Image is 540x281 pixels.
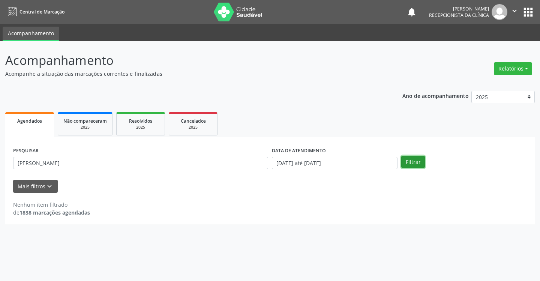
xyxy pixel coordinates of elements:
input: Selecione um intervalo [272,157,397,170]
button: notifications [406,7,417,17]
div: 2025 [174,125,212,130]
span: Central de Marcação [19,9,64,15]
strong: 1838 marcações agendadas [19,209,90,216]
div: Nenhum item filtrado [13,201,90,209]
i:  [510,7,519,15]
img: img [492,4,507,20]
span: Resolvidos [129,118,152,124]
a: Central de Marcação [5,6,64,18]
div: 2025 [63,125,107,130]
input: Nome, CNS [13,157,268,170]
button: apps [522,6,535,19]
span: Não compareceram [63,118,107,124]
p: Ano de acompanhamento [402,91,469,100]
p: Acompanhamento [5,51,376,70]
span: Agendados [17,118,42,124]
span: Recepcionista da clínica [429,12,489,18]
i: keyboard_arrow_down [45,182,54,191]
button:  [507,4,522,20]
label: PESQUISAR [13,145,39,157]
button: Relatórios [494,62,532,75]
div: 2025 [122,125,159,130]
div: [PERSON_NAME] [429,6,489,12]
a: Acompanhamento [3,27,59,41]
label: DATA DE ATENDIMENTO [272,145,326,157]
button: Filtrar [401,156,425,168]
button: Mais filtroskeyboard_arrow_down [13,180,58,193]
div: de [13,209,90,216]
p: Acompanhe a situação das marcações correntes e finalizadas [5,70,376,78]
span: Cancelados [181,118,206,124]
